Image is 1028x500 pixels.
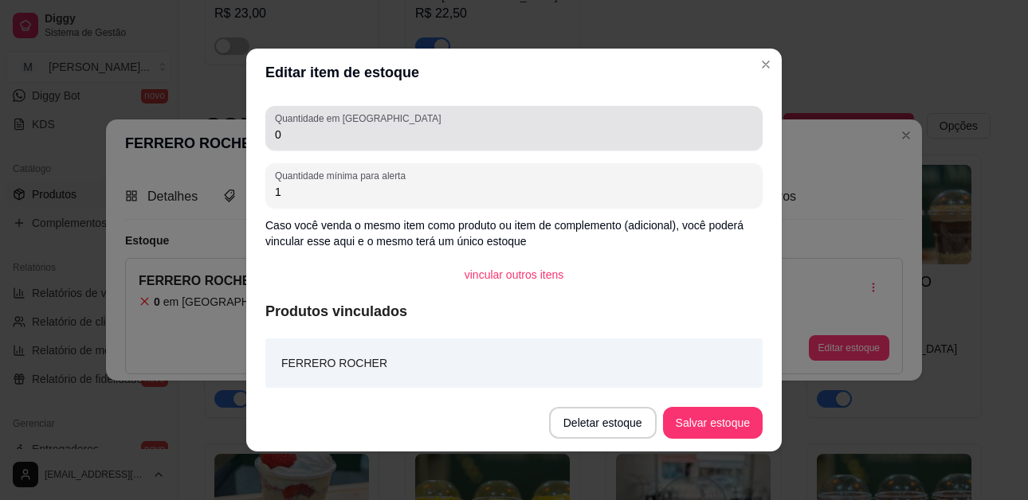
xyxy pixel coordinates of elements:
[549,407,657,439] button: Deletar estoque
[281,354,387,372] article: FERRERO ROCHER
[265,300,763,322] article: Produtos vinculados
[275,184,753,200] input: Quantidade mínima para alerta
[246,49,782,96] header: Editar item de estoque
[265,217,763,249] p: Caso você venda o mesmo item como produto ou item de complemento (adicional), você poderá vincula...
[452,259,577,291] button: vincular outros itens
[275,127,753,143] input: Quantidade em estoque
[753,52,779,77] button: Close
[663,407,763,439] button: Salvar estoque
[275,111,446,125] label: Quantidade em [GEOGRAPHIC_DATA]
[275,169,411,182] label: Quantidade mínima para alerta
